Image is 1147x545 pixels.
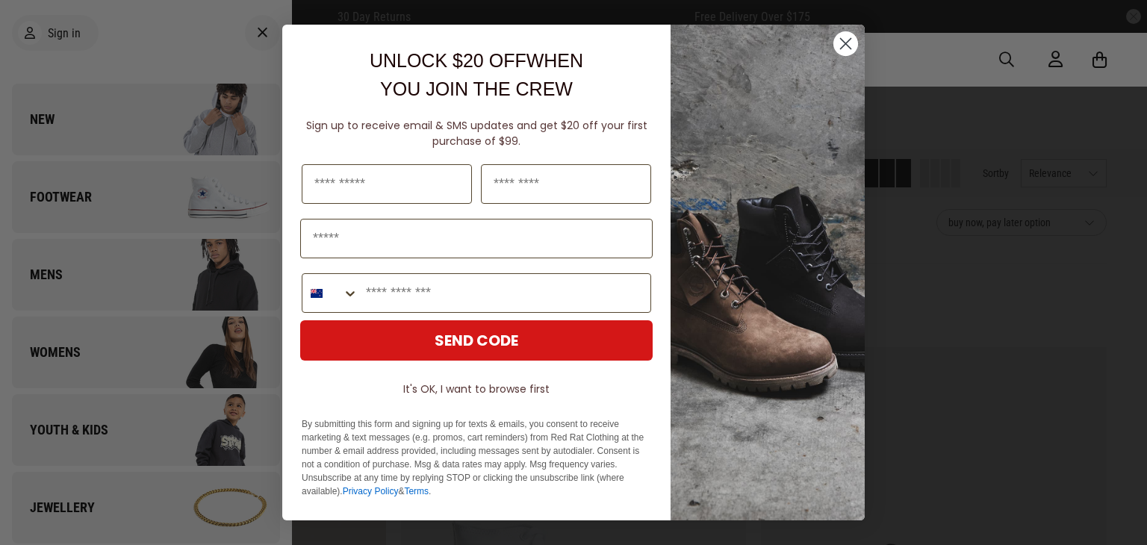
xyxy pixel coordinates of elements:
[302,417,651,498] p: By submitting this form and signing up for texts & emails, you consent to receive marketing & tex...
[370,50,526,71] span: UNLOCK $20 OFF
[302,274,358,312] button: Search Countries
[343,486,399,496] a: Privacy Policy
[12,6,57,51] button: Open LiveChat chat widget
[526,50,583,71] span: WHEN
[671,25,865,520] img: f7662613-148e-4c88-9575-6c6b5b55a647.jpeg
[404,486,429,496] a: Terms
[380,78,573,99] span: YOU JOIN THE CREW
[300,219,653,258] input: Email
[300,320,653,361] button: SEND CODE
[833,31,859,57] button: Close dialog
[300,376,653,402] button: It's OK, I want to browse first
[306,118,647,149] span: Sign up to receive email & SMS updates and get $20 off your first purchase of $99.
[302,164,472,204] input: First Name
[311,287,323,299] img: New Zealand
